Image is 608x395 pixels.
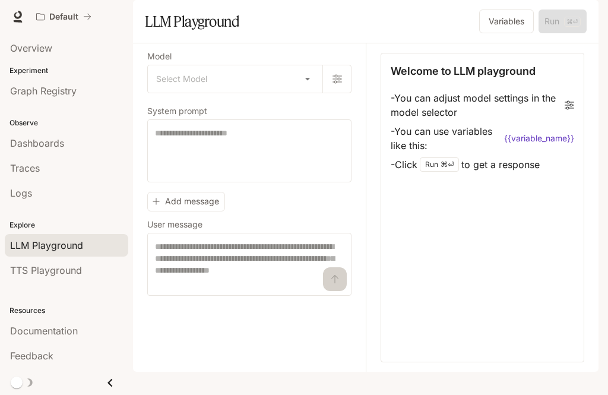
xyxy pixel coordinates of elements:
li: - Click to get a response [391,155,574,174]
li: - You can use variables like this: [391,122,574,155]
li: - You can adjust model settings in the model selector [391,89,574,122]
div: Run [420,157,459,172]
p: System prompt [147,107,207,115]
h1: LLM Playground [145,10,239,33]
code: {{variable_name}} [504,132,574,144]
button: Variables [479,10,534,33]
p: Default [49,12,78,22]
p: Welcome to LLM playground [391,63,536,79]
button: Add message [147,192,225,211]
div: Select Model [148,65,322,93]
p: Model [147,52,172,61]
button: All workspaces [31,5,97,29]
p: User message [147,220,202,229]
span: Select Model [156,73,207,85]
p: ⌘⏎ [441,161,454,168]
